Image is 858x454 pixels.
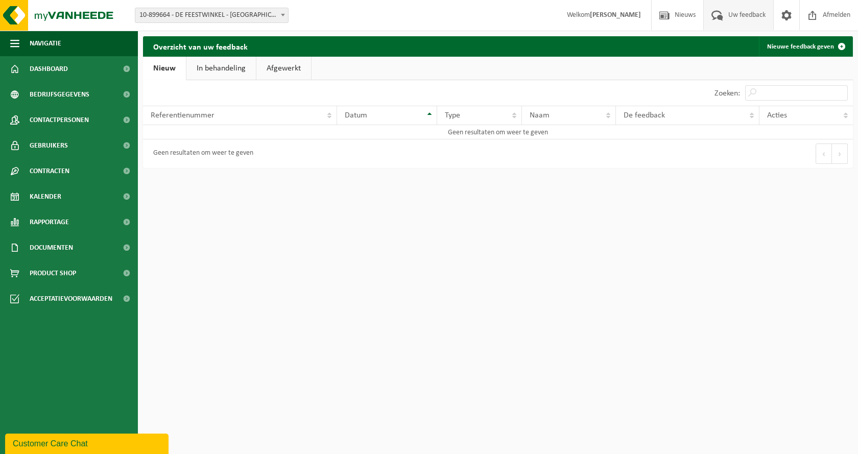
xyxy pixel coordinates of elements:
[151,111,214,120] span: Referentienummer
[590,11,641,19] strong: [PERSON_NAME]
[30,260,76,286] span: Product Shop
[256,57,311,80] a: Afgewerkt
[30,158,69,184] span: Contracten
[759,36,852,57] a: Nieuwe feedback geven
[345,111,367,120] span: Datum
[30,235,73,260] span: Documenten
[30,286,112,312] span: Acceptatievoorwaarden
[30,209,69,235] span: Rapportage
[30,184,61,209] span: Kalender
[143,36,258,56] h2: Overzicht van uw feedback
[832,144,848,164] button: Next
[135,8,288,22] span: 10-899664 - DE FEESTWINKEL - OUDENAARDE
[186,57,256,80] a: In behandeling
[30,31,61,56] span: Navigatie
[624,111,665,120] span: De feedback
[148,145,253,163] div: Geen resultaten om weer te geven
[530,111,550,120] span: Naam
[714,89,740,98] label: Zoeken:
[5,432,171,454] iframe: chat widget
[135,8,289,23] span: 10-899664 - DE FEESTWINKEL - OUDENAARDE
[143,125,853,139] td: Geen resultaten om weer te geven
[445,111,460,120] span: Type
[816,144,832,164] button: Previous
[30,82,89,107] span: Bedrijfsgegevens
[30,56,68,82] span: Dashboard
[767,111,787,120] span: Acties
[30,107,89,133] span: Contactpersonen
[143,57,186,80] a: Nieuw
[30,133,68,158] span: Gebruikers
